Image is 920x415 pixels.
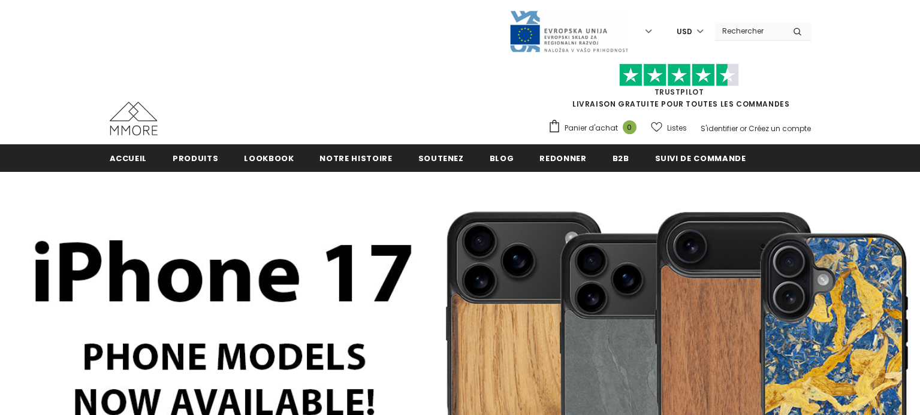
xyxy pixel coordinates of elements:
[173,153,218,164] span: Produits
[651,117,687,138] a: Listes
[418,144,464,171] a: soutenez
[655,144,746,171] a: Suivi de commande
[509,10,629,53] img: Javni Razpis
[623,120,637,134] span: 0
[490,144,514,171] a: Blog
[244,144,294,171] a: Lookbook
[613,153,629,164] span: B2B
[740,123,747,134] span: or
[654,87,704,97] a: TrustPilot
[539,153,586,164] span: Redonner
[655,153,746,164] span: Suivi de commande
[548,69,811,109] span: LIVRAISON GRATUITE POUR TOUTES LES COMMANDES
[565,122,618,134] span: Panier d'achat
[619,63,739,87] img: Faites confiance aux étoiles pilotes
[613,144,629,171] a: B2B
[490,153,514,164] span: Blog
[319,153,392,164] span: Notre histoire
[539,144,586,171] a: Redonner
[319,144,392,171] a: Notre histoire
[677,26,692,38] span: USD
[749,123,811,134] a: Créez un compte
[418,153,464,164] span: soutenez
[110,153,147,164] span: Accueil
[110,102,158,135] img: Cas MMORE
[110,144,147,171] a: Accueil
[701,123,738,134] a: S'identifier
[667,122,687,134] span: Listes
[244,153,294,164] span: Lookbook
[509,26,629,36] a: Javni Razpis
[173,144,218,171] a: Produits
[715,22,784,40] input: Search Site
[548,119,643,137] a: Panier d'achat 0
